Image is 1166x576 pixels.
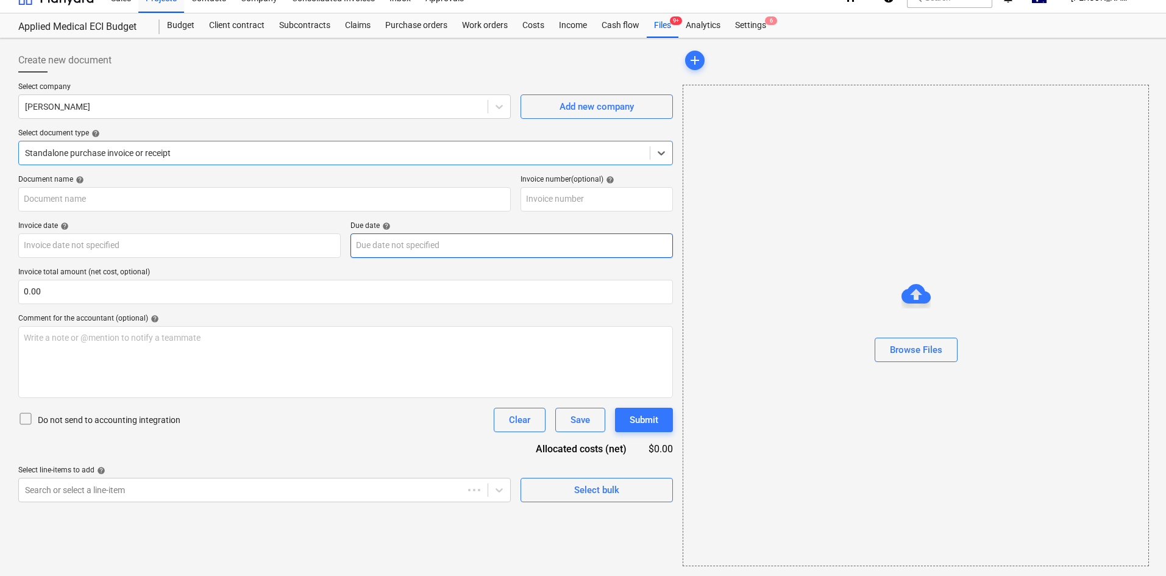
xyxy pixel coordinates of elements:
input: Due date not specified [350,233,673,258]
div: Select line-items to add [18,466,511,475]
div: Due date [350,221,673,231]
div: $0.00 [646,442,673,456]
input: Document name [18,187,511,212]
div: Applied Medical ECI Budget [18,21,145,34]
input: Invoice date not specified [18,233,341,258]
span: help [94,466,105,475]
div: Browse Files [890,342,942,358]
p: Select company [18,82,511,94]
a: Analytics [678,13,728,38]
a: Costs [515,13,552,38]
button: Save [555,408,605,432]
a: Income [552,13,594,38]
div: Invoice number (optional) [521,175,673,185]
a: Files9+ [647,13,678,38]
p: Do not send to accounting integration [38,414,180,426]
a: Cash flow [594,13,647,38]
input: Invoice total amount (net cost, optional) [18,280,673,304]
div: Add new company [560,99,634,115]
span: help [380,222,391,230]
button: Browse Files [875,338,958,362]
div: Allocated costs (net) [514,442,646,456]
span: 9+ [670,16,682,25]
span: help [603,176,614,184]
div: Document name [18,175,511,185]
div: Select bulk [574,482,619,498]
a: Subcontracts [272,13,338,38]
span: 6 [765,16,777,25]
span: Create new document [18,53,112,68]
div: Select document type [18,129,673,138]
div: Clear [509,412,530,428]
div: Files [647,13,678,38]
span: help [58,222,69,230]
div: Comment for the accountant (optional) [18,314,673,324]
a: Client contract [202,13,272,38]
span: help [73,176,84,184]
span: help [89,129,100,138]
button: Clear [494,408,546,432]
span: help [148,315,159,323]
a: Budget [160,13,202,38]
p: Invoice total amount (net cost, optional) [18,268,673,280]
button: Select bulk [521,478,673,502]
div: Settings [728,13,773,38]
a: Purchase orders [378,13,455,38]
a: Work orders [455,13,515,38]
div: Browse Files [683,85,1149,566]
input: Invoice number [521,187,673,212]
a: Claims [338,13,378,38]
div: Invoice date [18,221,341,231]
span: add [688,53,702,68]
button: Submit [615,408,673,432]
iframe: Chat Widget [1105,517,1166,576]
button: Add new company [521,94,673,119]
div: Save [571,412,590,428]
div: Submit [630,412,658,428]
a: Settings6 [728,13,773,38]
